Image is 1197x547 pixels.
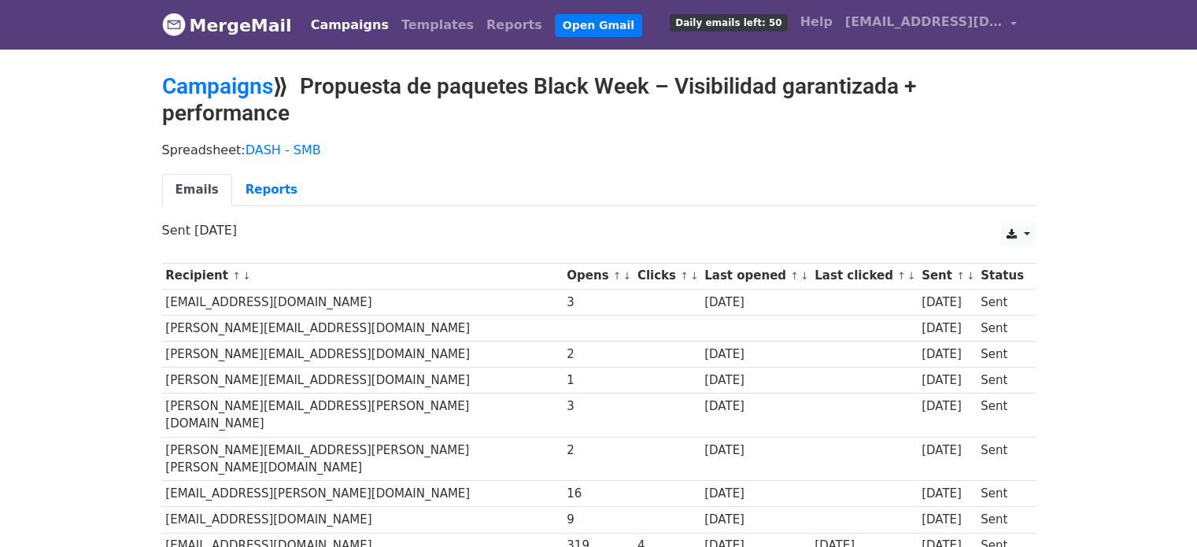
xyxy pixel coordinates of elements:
td: Sent [977,289,1027,315]
div: [DATE] [922,346,973,364]
a: ↓ [907,270,916,282]
a: ↑ [897,270,906,282]
div: 2 [567,346,630,364]
a: ↑ [232,270,241,282]
a: Reports [232,174,311,206]
a: MergeMail [162,9,292,42]
div: [DATE] [704,485,807,503]
a: ↓ [690,270,699,282]
div: [DATE] [704,511,807,529]
div: [DATE] [922,371,973,390]
td: Sent [977,507,1027,533]
a: Daily emails left: 50 [663,6,793,38]
a: Help [794,6,839,38]
td: [PERSON_NAME][EMAIL_ADDRESS][PERSON_NAME][DOMAIN_NAME] [162,394,563,438]
a: ↑ [790,270,799,282]
div: [DATE] [922,397,973,416]
div: [DATE] [922,320,973,338]
a: Templates [395,9,480,41]
p: Spreadsheet: [162,142,1036,158]
div: [DATE] [922,511,973,529]
div: 3 [567,294,630,312]
p: Sent [DATE] [162,222,1036,238]
a: Emails [162,174,232,206]
td: Sent [977,394,1027,438]
a: ↑ [613,270,622,282]
td: Sent [977,368,1027,394]
div: [DATE] [922,485,973,503]
a: ↓ [623,270,632,282]
div: [DATE] [704,397,807,416]
img: MergeMail logo [162,13,186,36]
td: Sent [977,315,1027,341]
td: [PERSON_NAME][EMAIL_ADDRESS][DOMAIN_NAME] [162,315,563,341]
div: [DATE] [704,371,807,390]
span: [EMAIL_ADDRESS][DOMAIN_NAME] [845,13,1003,31]
div: 1 [567,371,630,390]
td: [EMAIL_ADDRESS][DOMAIN_NAME] [162,507,563,533]
td: [EMAIL_ADDRESS][DOMAIN_NAME] [162,289,563,315]
div: 3 [567,397,630,416]
div: 2 [567,442,630,460]
a: ↓ [800,270,809,282]
h2: ⟫ Propuesta de paquetes Black Week – Visibilidad garantizada + performance [162,73,1036,126]
div: [DATE] [704,442,807,460]
td: [PERSON_NAME][EMAIL_ADDRESS][DOMAIN_NAME] [162,368,563,394]
td: Sent [977,437,1027,481]
a: DASH - SMB [246,142,321,157]
div: [DATE] [704,294,807,312]
a: Reports [480,9,549,41]
a: ↑ [956,270,965,282]
th: Clicks [634,263,700,289]
th: Last clicked [811,263,918,289]
td: Sent [977,481,1027,507]
a: ↑ [680,270,689,282]
a: ↓ [966,270,975,282]
div: 9 [567,511,630,529]
th: Last opened [700,263,811,289]
div: [DATE] [922,294,973,312]
th: Recipient [162,263,563,289]
div: [DATE] [922,442,973,460]
a: Campaigns [162,73,273,99]
div: [DATE] [704,346,807,364]
td: [PERSON_NAME][EMAIL_ADDRESS][PERSON_NAME][PERSON_NAME][DOMAIN_NAME] [162,437,563,481]
a: ↓ [242,270,251,282]
th: Opens [563,263,634,289]
th: Sent [918,263,977,289]
span: Daily emails left: 50 [670,14,787,31]
td: [PERSON_NAME][EMAIL_ADDRESS][DOMAIN_NAME] [162,341,563,367]
a: Open Gmail [555,14,642,37]
td: Sent [977,341,1027,367]
a: Campaigns [305,9,395,41]
th: Status [977,263,1027,289]
a: [EMAIL_ADDRESS][DOMAIN_NAME] [839,6,1023,43]
div: 16 [567,485,630,503]
td: [EMAIL_ADDRESS][PERSON_NAME][DOMAIN_NAME] [162,481,563,507]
